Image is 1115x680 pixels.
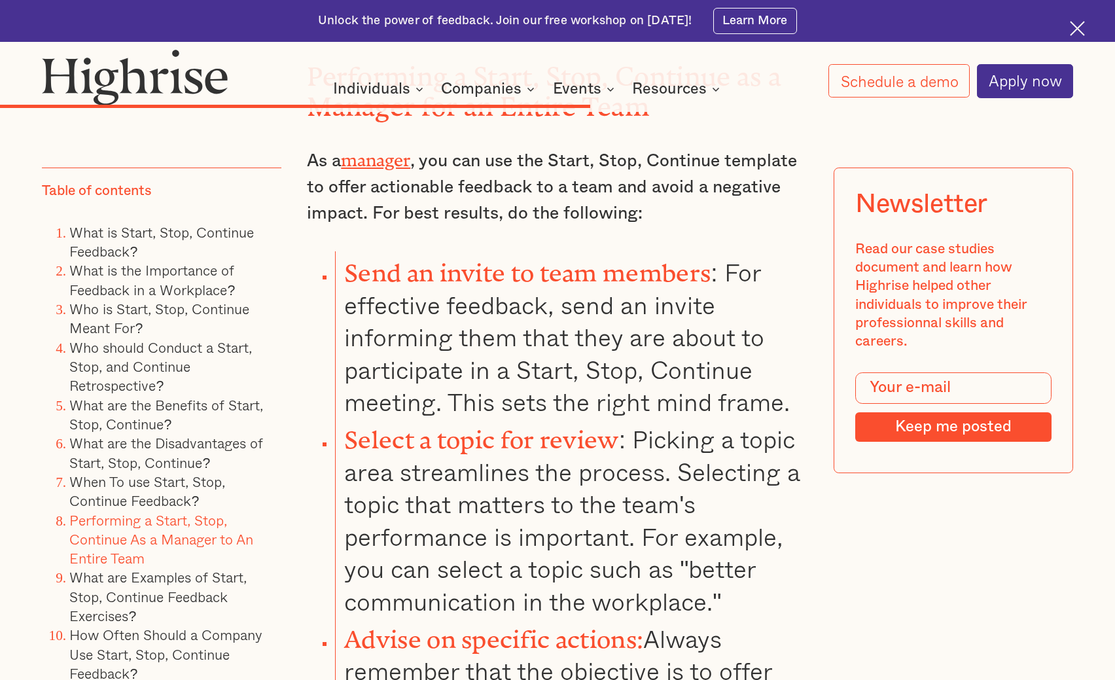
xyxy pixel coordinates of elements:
a: What are Examples of Start, Stop, Continue Feedback Exercises? [69,566,247,626]
div: Companies [441,81,539,97]
a: manager [341,150,410,162]
div: Newsletter [855,189,987,219]
a: What are the Disadvantages of Start, Stop, Continue? [69,432,263,473]
a: Performing a Start, Stop, Continue As a Manager to An Entire Team [69,509,253,569]
input: Your e-mail [855,372,1052,404]
strong: Send an invite to team members [344,259,711,275]
a: Apply now [977,64,1074,98]
img: Highrise logo [42,49,228,105]
strong: Select a topic for review [344,426,619,442]
div: Events [553,81,601,97]
img: Cross icon [1070,21,1085,36]
div: Resources [632,81,724,97]
a: What is Start, Stop, Continue Feedback? [69,221,254,262]
a: What is the Importance of Feedback in a Workplace? [69,259,235,300]
input: Keep me posted [855,412,1052,442]
div: Companies [441,81,522,97]
li: : For effective feedback, send an invite informing them that they are about to participate in a S... [335,251,808,418]
div: Table of contents [42,182,152,200]
a: Schedule a demo [828,64,970,98]
div: Individuals [333,81,427,97]
form: Modal Form [855,372,1052,442]
a: Who is Start, Stop, Continue Meant For? [69,298,249,338]
div: Individuals [333,81,410,97]
li: : Picking a topic area streamlines the process. Selecting a topic that matters to the team's perf... [335,418,808,617]
strong: Advise on specific actions: [344,626,643,641]
a: When To use Start, Stop, Continue Feedback? [69,471,225,511]
a: Learn More [713,8,798,35]
div: Read our case studies document and learn how Highrise helped other individuals to improve their p... [855,240,1052,351]
a: What are the Benefits of Start, Stop, Continue? [69,394,263,435]
div: Events [553,81,618,97]
div: Unlock the power of feedback. Join our free workshop on [DATE]! [318,12,692,29]
div: Resources [632,81,707,97]
a: Who should Conduct a Start, Stop, and Continue Retrospective? [69,336,252,397]
p: As a , you can use the Start, Stop, Continue template to offer actionable feedback to a team and ... [307,145,807,227]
